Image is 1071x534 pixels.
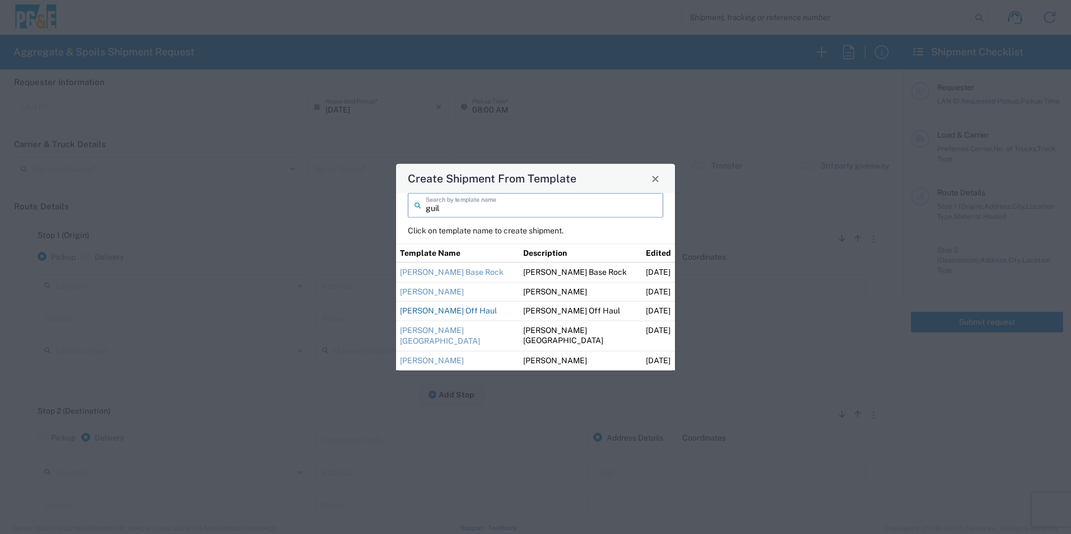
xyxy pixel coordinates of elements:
td: [PERSON_NAME] Base Rock [519,263,642,282]
a: [PERSON_NAME] [400,287,464,296]
td: [DATE] [642,263,675,282]
table: Shipment templates [396,243,675,371]
a: [PERSON_NAME] [400,356,464,365]
a: [PERSON_NAME] Off Haul [400,306,497,315]
h4: Create Shipment From Template [408,170,576,186]
td: [PERSON_NAME] [519,351,642,370]
a: [PERSON_NAME][GEOGRAPHIC_DATA] [400,326,480,346]
a: [PERSON_NAME] Base Rock [400,268,504,277]
td: [DATE] [642,301,675,321]
p: Click on template name to create shipment. [408,226,663,236]
button: Close [648,171,663,186]
td: [PERSON_NAME] [519,282,642,302]
td: [DATE] [642,351,675,370]
td: [DATE] [642,282,675,302]
th: Description [519,243,642,263]
th: Template Name [396,243,519,263]
th: Edited [642,243,675,263]
td: [DATE] [642,321,675,351]
td: [PERSON_NAME][GEOGRAPHIC_DATA] [519,321,642,351]
td: [PERSON_NAME] Off Haul [519,301,642,321]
